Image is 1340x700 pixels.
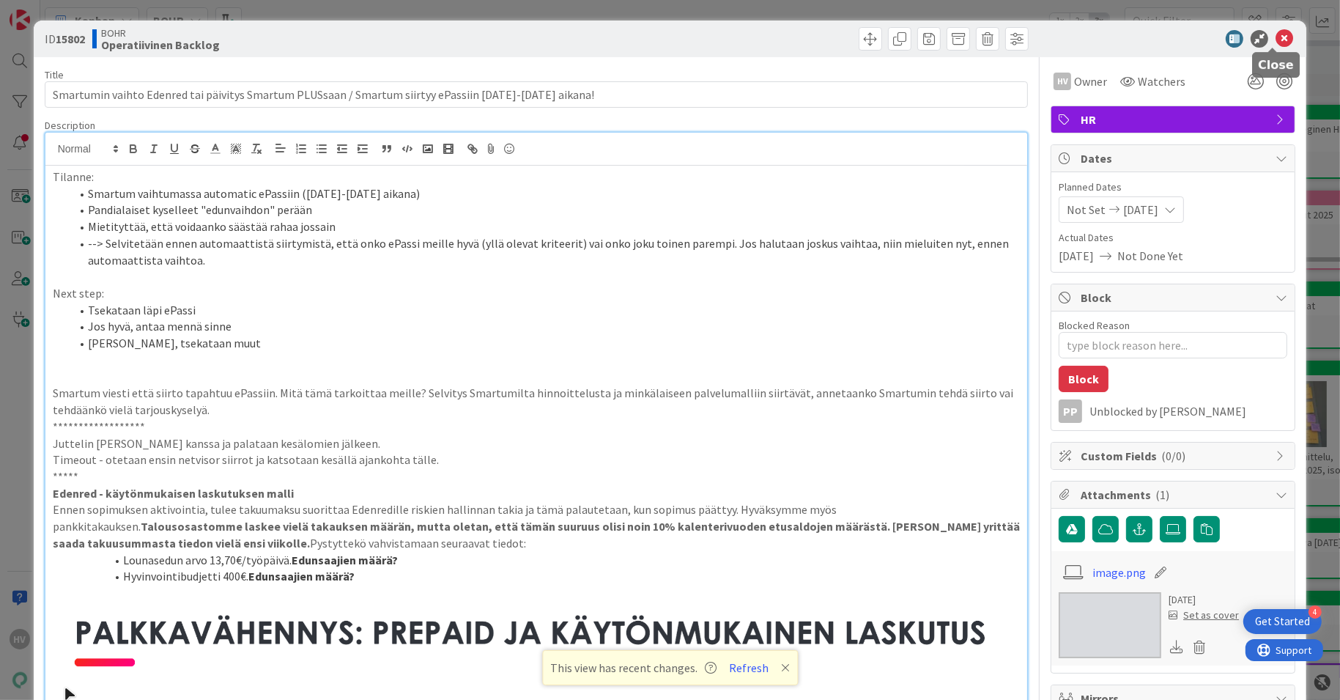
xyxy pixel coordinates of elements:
[550,659,717,677] span: This view has recent changes.
[53,169,1021,185] p: Tilanne:
[31,2,67,20] span: Support
[248,569,355,583] strong: Edunsaajien määrä?
[53,486,294,501] strong: Edenred - käytönmukaisen laskutuksen malli
[1169,638,1185,657] div: Download
[1081,447,1268,465] span: Custom Fields
[1081,111,1268,128] span: HR
[1155,487,1169,502] span: ( 1 )
[1169,592,1239,608] div: [DATE]
[1117,247,1183,265] span: Not Done Yet
[292,553,398,567] strong: Edunsaajien määrä?
[56,32,85,46] b: 15802
[53,519,1022,550] strong: Talousosastomme laskee vielä takauksen määrän, mutta oletan, että tämän suuruus olisi noin 10% ka...
[101,39,220,51] b: Operatiivinen Backlog
[1081,289,1268,306] span: Block
[1059,230,1287,246] span: Actual Dates
[1059,180,1287,195] span: Planned Dates
[70,302,1021,319] li: Tsekataan läpi ePassi
[724,658,774,677] button: Refresh
[53,501,1021,551] p: Ennen sopimuksen aktivointia, tulee takuumaksu suorittaa Edenredille riskien hallinnan takia ja t...
[1169,608,1239,623] div: Set as cover
[45,81,1029,108] input: type card name here...
[1123,201,1158,218] span: [DATE]
[53,435,1021,452] p: Juttelin [PERSON_NAME] kanssa ja palataan kesälomien jälkeen.
[53,285,1021,302] p: Next step:
[1258,58,1294,72] h5: Close
[1308,605,1322,619] div: 4
[70,568,1021,585] li: Hyvinvointibudjetti 400€.
[1138,73,1185,90] span: Watchers
[70,335,1021,352] li: [PERSON_NAME], tsekataan muut
[1255,614,1310,629] div: Get Started
[70,235,1021,268] li: --> Selvitetään ennen automaattistä siirtymistä, että onko ePassi meille hyvä (yllä olevat kritee...
[1059,366,1108,392] button: Block
[1161,449,1185,463] span: ( 0/0 )
[1059,319,1130,332] label: Blocked Reason
[45,68,64,81] label: Title
[1059,399,1082,423] div: PP
[1093,564,1147,581] a: image.png
[53,452,1021,468] p: Timeout - otetaan ensin netvisor siirrot ja katsotaan kesällä ajankohta tälle.
[45,30,85,48] span: ID
[1243,609,1322,634] div: Open Get Started checklist, remaining modules: 4
[70,318,1021,335] li: Jos hyvä, antaa mennä sinne
[1067,201,1106,218] span: Not Set
[1059,247,1094,265] span: [DATE]
[70,185,1021,202] li: Smartum vaihtumassa automatic ePassiin ([DATE]-[DATE] aikana)
[70,552,1021,569] li: Lounasedun arvo 13,70€/työpäivä.
[1074,73,1107,90] span: Owner
[45,119,95,132] span: Description
[101,27,220,39] span: BOHR
[1054,73,1071,90] div: HV
[53,385,1021,418] p: Smartum viesti että siirto tapahtuu ePassiin. Mitä tämä tarkoittaa meille? Selvitys Smartumilta h...
[1081,486,1268,504] span: Attachments
[1081,150,1268,167] span: Dates
[70,218,1021,235] li: Mietityttää, että voidaanko säästää rahaa jossain
[70,202,1021,218] li: Pandialaiset kyselleet "edunvaihdon" perään
[1089,405,1287,418] div: Unblocked by [PERSON_NAME]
